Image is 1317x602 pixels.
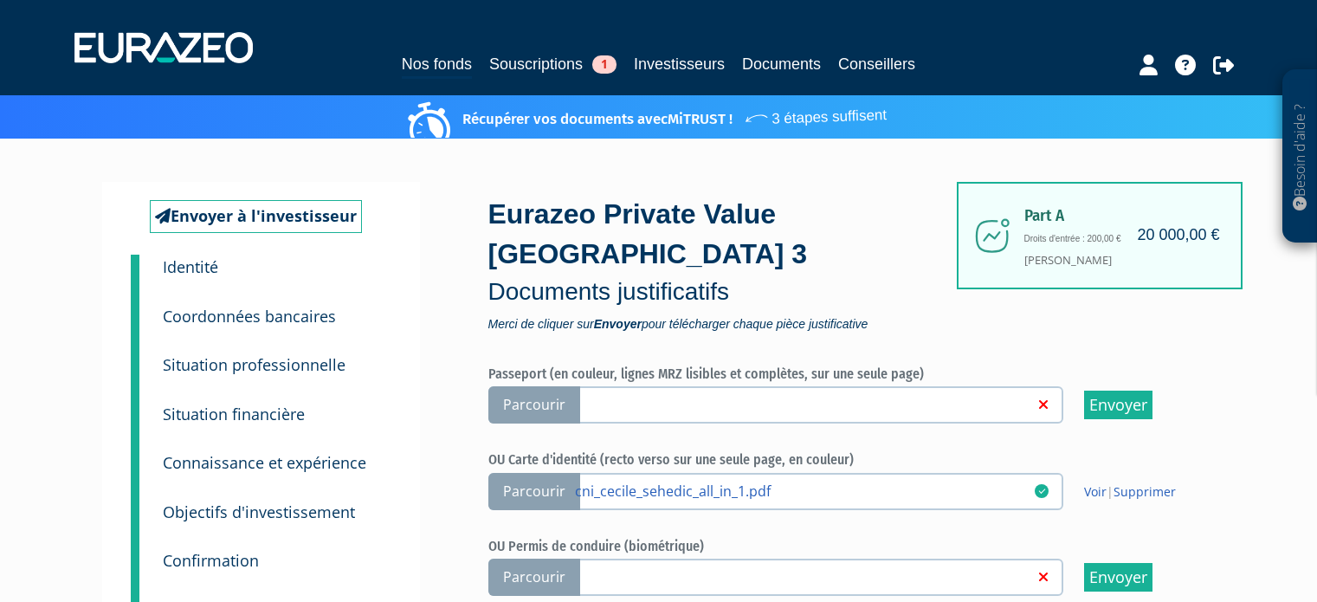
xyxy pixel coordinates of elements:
a: 6 [131,476,139,530]
strong: Envoyer [594,317,642,331]
a: cni_cecile_sehedic_all_in_1.pdf [575,482,1035,499]
small: Identité [163,256,218,277]
small: Situation financière [163,404,305,424]
a: 3 [131,329,139,383]
img: 1732889491-logotype_eurazeo_blanc_rvb.png [74,32,253,63]
p: Besoin d'aide ? [1290,79,1310,235]
p: Documents justificatifs [488,275,965,309]
a: 2 [131,281,139,334]
a: 7 [131,525,139,579]
span: 3 étapes suffisent [743,95,887,131]
a: MiTRUST ! [668,110,733,128]
span: Parcourir [488,386,580,424]
small: Confirmation [163,550,259,571]
small: Objectifs d'investissement [163,502,355,522]
small: Connaissance et expérience [163,452,366,473]
span: | [1084,483,1176,501]
i: 21/08/2025 14:27 [1035,484,1049,498]
h6: OU Permis de conduire (biométrique) [488,539,1207,554]
span: Merci de cliquer sur pour télécharger chaque pièce justificative [488,318,965,330]
a: 4 [131,379,139,432]
input: Envoyer [1084,391,1152,419]
span: 1 [592,55,617,74]
a: Voir [1084,483,1107,500]
small: Situation professionnelle [163,354,345,375]
div: Eurazeo Private Value [GEOGRAPHIC_DATA] 3 [488,195,965,329]
a: 1 [131,255,139,289]
p: Récupérer vos documents avec [412,100,887,130]
span: Parcourir [488,473,580,510]
small: Coordonnées bancaires [163,306,336,327]
span: Parcourir [488,559,580,596]
a: Envoyer à l'investisseur [150,200,362,233]
a: Souscriptions1 [489,52,617,76]
a: Investisseurs [634,52,725,76]
a: Nos fonds [402,52,472,79]
a: Conseillers [838,52,915,76]
input: Envoyer [1084,563,1152,592]
a: Supprimer [1114,483,1176,500]
a: Documents [742,52,821,76]
a: 5 [131,427,139,481]
h6: OU Carte d'identité (recto verso sur une seule page, en couleur) [488,452,1207,468]
h6: Passeport (en couleur, lignes MRZ lisibles et complètes, sur une seule page) [488,366,1207,382]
